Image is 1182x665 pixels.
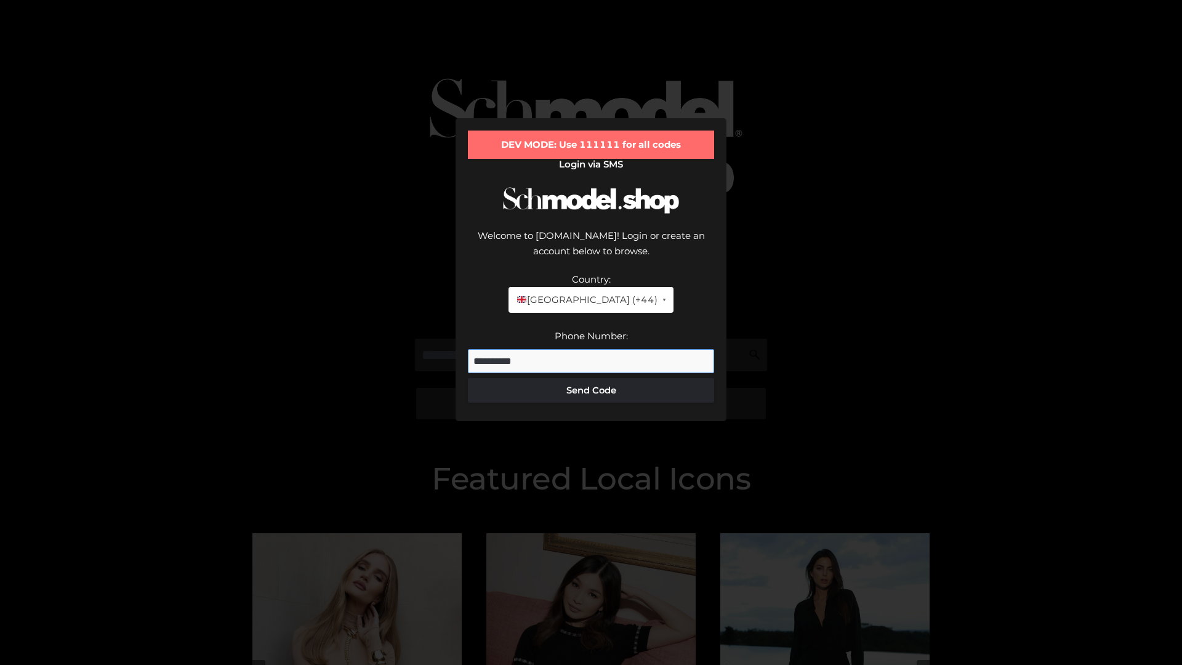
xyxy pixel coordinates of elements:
[499,176,683,225] img: Schmodel Logo
[517,295,526,304] img: 🇬🇧
[555,330,628,342] label: Phone Number:
[468,159,714,170] h2: Login via SMS
[516,292,657,308] span: [GEOGRAPHIC_DATA] (+44)
[468,378,714,403] button: Send Code
[468,228,714,272] div: Welcome to [DOMAIN_NAME]! Login or create an account below to browse.
[468,131,714,159] div: DEV MODE: Use 111111 for all codes
[572,273,611,285] label: Country:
